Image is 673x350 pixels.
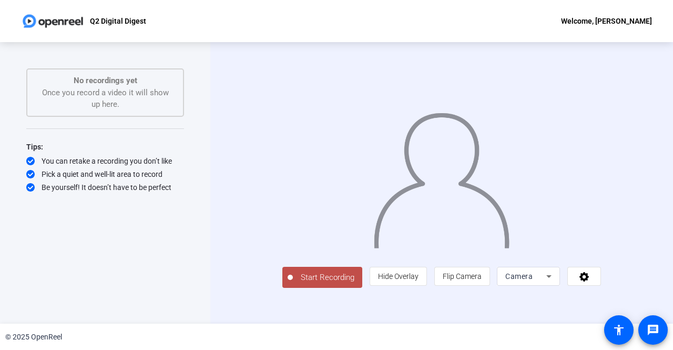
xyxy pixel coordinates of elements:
[5,332,62,343] div: © 2025 OpenReel
[26,156,184,166] div: You can retake a recording you don’t like
[370,267,427,286] button: Hide Overlay
[561,15,652,27] div: Welcome, [PERSON_NAME]
[443,272,482,281] span: Flip Camera
[613,324,625,336] mat-icon: accessibility
[373,105,511,248] img: overlay
[90,15,146,27] p: Q2 Digital Digest
[647,324,659,336] mat-icon: message
[26,169,184,179] div: Pick a quiet and well-lit area to record
[26,182,184,193] div: Be yourself! It doesn’t have to be perfect
[434,267,490,286] button: Flip Camera
[38,75,172,111] div: Once you record a video it will show up here.
[282,267,362,288] button: Start Recording
[505,272,533,281] span: Camera
[26,141,184,153] div: Tips:
[38,75,172,87] p: No recordings yet
[293,272,362,284] span: Start Recording
[21,11,85,32] img: OpenReel logo
[378,272,419,281] span: Hide Overlay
